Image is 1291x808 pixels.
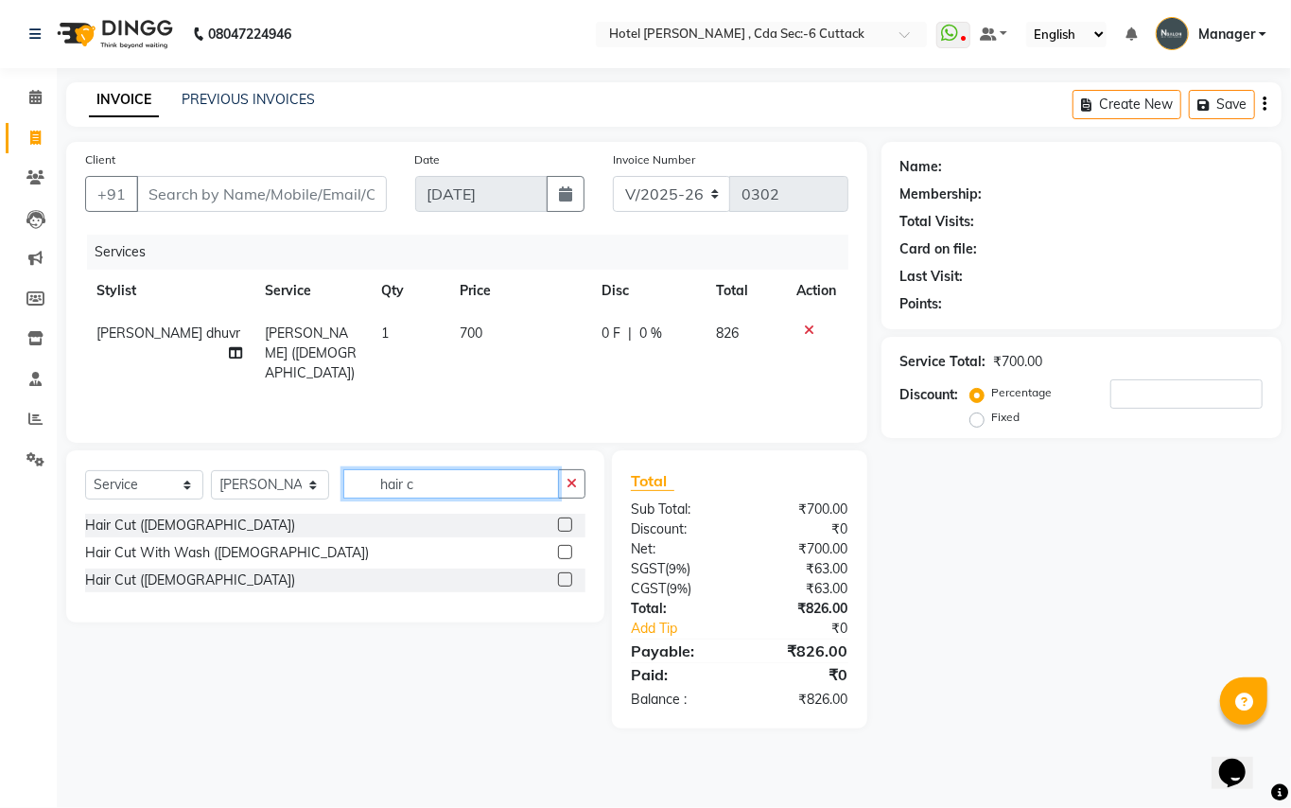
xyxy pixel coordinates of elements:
div: Payable: [617,640,740,662]
div: ₹63.00 [740,559,863,579]
div: ( ) [617,579,740,599]
div: Discount: [617,519,740,539]
span: 0 F [602,324,621,343]
div: Total Visits: [900,212,975,232]
button: Save [1189,90,1255,119]
button: Create New [1073,90,1181,119]
span: 700 [460,325,482,342]
div: Balance : [617,690,740,710]
div: Hair Cut ([DEMOGRAPHIC_DATA]) [85,571,295,590]
span: 826 [716,325,739,342]
span: 0 % [640,324,663,343]
span: [PERSON_NAME] ([DEMOGRAPHIC_DATA]) [265,325,357,381]
div: ₹700.00 [994,352,1043,372]
div: Service Total: [900,352,986,372]
a: Add Tip [617,619,759,639]
label: Client [85,151,115,168]
div: Sub Total: [617,500,740,519]
label: Fixed [992,409,1021,426]
span: SGST [631,560,665,577]
div: Last Visit: [900,267,964,287]
th: Qty [371,270,448,312]
div: Hair Cut ([DEMOGRAPHIC_DATA]) [85,516,295,536]
div: ₹700.00 [740,539,863,559]
div: ₹700.00 [740,500,863,519]
div: ( ) [617,559,740,579]
div: Points: [900,294,943,314]
th: Total [705,270,786,312]
a: INVOICE [89,83,159,117]
input: Search by Name/Mobile/Email/Code [136,176,387,212]
div: Hair Cut With Wash ([DEMOGRAPHIC_DATA]) [85,543,369,563]
div: ₹0 [740,519,863,539]
div: Net: [617,539,740,559]
div: Name: [900,157,943,177]
label: Percentage [992,384,1053,401]
span: 1 [382,325,390,342]
div: ₹0 [740,663,863,686]
div: Card on file: [900,239,978,259]
div: ₹826.00 [740,599,863,619]
img: Manager [1156,17,1189,50]
label: Date [415,151,441,168]
span: 9% [669,561,687,576]
span: 9% [670,581,688,596]
th: Service [253,270,371,312]
img: logo [48,8,178,61]
b: 08047224946 [208,8,291,61]
div: ₹826.00 [740,640,863,662]
th: Disc [591,270,705,312]
label: Invoice Number [613,151,695,168]
span: Total [631,471,674,491]
div: Services [87,235,863,270]
a: PREVIOUS INVOICES [182,91,315,108]
div: Total: [617,599,740,619]
div: Discount: [900,385,959,405]
th: Price [448,270,591,312]
span: CGST [631,580,666,597]
div: Paid: [617,663,740,686]
div: ₹826.00 [740,690,863,710]
button: +91 [85,176,138,212]
span: Manager [1198,25,1255,44]
span: | [629,324,633,343]
div: ₹63.00 [740,579,863,599]
div: ₹0 [760,619,863,639]
span: [PERSON_NAME] dhuvr [96,325,240,342]
th: Stylist [85,270,253,312]
div: Membership: [900,184,983,204]
input: Search or Scan [343,469,559,499]
th: Action [786,270,848,312]
iframe: chat widget [1212,732,1272,789]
